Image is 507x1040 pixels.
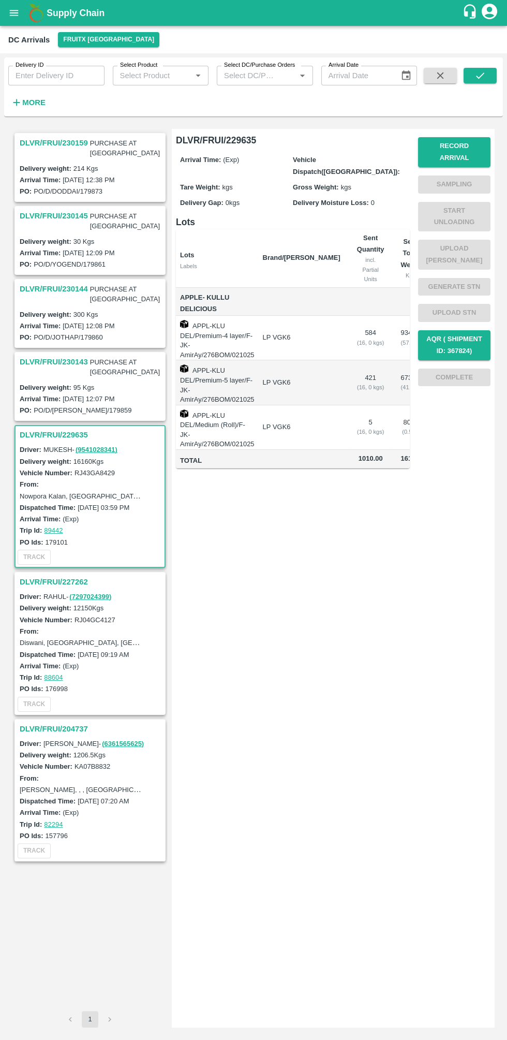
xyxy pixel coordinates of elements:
[73,751,106,759] label: 1206.5 Kgs
[20,662,61,670] label: Arrival Time:
[20,395,61,403] label: Arrival Time:
[63,322,114,330] label: [DATE] 12:08 PM
[20,638,266,647] label: Diswani, [GEOGRAPHIC_DATA], [GEOGRAPHIC_DATA] , [GEOGRAPHIC_DATA]
[20,616,72,624] label: Vehicle Number:
[255,405,349,450] td: LP VGK6
[393,360,429,405] td: 6736 kg
[20,238,71,245] label: Delivery weight:
[88,283,163,306] p: PURCHASE AT [GEOGRAPHIC_DATA]
[20,282,88,296] h3: DLVR/FRUI/230144
[357,255,384,284] div: incl. Partial Units
[293,199,369,207] label: Delivery Moisture Loss:
[20,593,41,600] label: Driver:
[88,210,163,233] p: PURCHASE AT [GEOGRAPHIC_DATA]
[401,338,421,347] div: ( 57.82 %)
[180,292,255,316] span: Apple- Kullu Delicious
[20,774,39,782] label: From:
[116,69,189,82] input: Select Product
[263,254,340,261] b: Brand/[PERSON_NAME]
[329,61,359,69] label: Arrival Date
[462,4,480,22] div: customer-support
[102,740,144,748] a: (6361565625)
[20,504,76,511] label: Dispatched Time:
[180,455,255,467] span: Total
[20,575,163,589] h3: DLVR/FRUI/227262
[63,176,114,184] label: [DATE] 12:38 PM
[20,469,72,477] label: Vehicle Number:
[73,384,94,391] label: 95 Kgs
[20,249,61,257] label: Arrival Time:
[341,183,351,191] span: kgs
[401,383,421,392] div: ( 41.68 %)
[46,538,68,546] label: 179101
[180,183,220,191] label: Tare Weight:
[76,446,117,453] a: (9541028341)
[393,405,429,450] td: 80 kg
[295,69,309,82] button: Open
[74,469,115,477] label: RJ43GA8429
[20,176,61,184] label: Arrival Time:
[293,183,339,191] label: Gross Weight:
[20,785,156,794] label: [PERSON_NAME], , , [GEOGRAPHIC_DATA]
[74,616,115,624] label: RJ04GC4127
[20,322,61,330] label: Arrival Time:
[58,32,159,47] button: Select DC
[393,316,429,360] td: 9344 kg
[20,187,32,195] label: PO:
[120,61,157,69] label: Select Product
[63,662,79,670] label: (Exp)
[20,809,61,816] label: Arrival Time:
[20,651,76,658] label: Dispatched Time:
[78,651,129,658] label: [DATE] 09:19 AM
[20,604,71,612] label: Delivery weight:
[349,405,393,450] td: 5
[63,515,79,523] label: (Exp)
[73,604,104,612] label: 12150 Kgs
[401,271,421,280] div: Kgs
[357,453,384,465] span: 1010.00
[176,405,255,450] td: APPL-KLU DEL/Medium (Roll)/F-JK-AmirAy/276BOM/021025
[16,61,43,69] label: Delivery ID
[63,809,79,816] label: (Exp)
[357,234,384,253] b: Sent Quantity
[20,515,61,523] label: Arrival Time:
[20,538,43,546] label: PO Ids:
[20,428,163,442] h3: DLVR/FRUI/229635
[69,593,111,600] a: (7297024399)
[8,94,48,111] button: More
[63,249,114,257] label: [DATE] 12:09 PM
[20,165,71,172] label: Delivery weight:
[180,320,188,328] img: box
[63,395,114,403] label: [DATE] 12:07 PM
[20,260,32,268] label: PO:
[349,316,393,360] td: 584
[43,740,145,748] span: [PERSON_NAME] -
[20,311,71,318] label: Delivery weight:
[223,156,239,164] span: (Exp)
[20,763,72,770] label: Vehicle Number:
[357,427,384,436] div: ( 16, 0 kgs)
[44,673,63,681] a: 88604
[22,98,46,107] strong: More
[46,832,68,840] label: 157796
[226,199,240,207] span: 0 kgs
[73,458,104,465] label: 16160 Kgs
[44,526,63,534] a: 89442
[401,427,421,436] div: ( 0.5 %)
[74,763,110,770] label: KA07B8832
[349,360,393,405] td: 421
[222,183,233,191] span: kgs
[224,61,295,69] label: Select DC/Purchase Orders
[8,33,50,47] div: DC Arrivals
[47,8,105,18] b: Supply Chain
[180,409,188,418] img: box
[78,504,129,511] label: [DATE] 03:59 PM
[34,406,131,414] label: PO/D/[PERSON_NAME]/179859
[88,137,163,160] p: PURCHASE AT [GEOGRAPHIC_DATA]
[20,406,32,414] label: PO:
[20,722,163,736] h3: DLVR/FRUI/204737
[220,69,279,82] input: Select DC/Purchase Orders
[20,685,43,693] label: PO Ids:
[20,480,39,488] label: From:
[176,133,410,148] h6: DLVR/FRUI/229635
